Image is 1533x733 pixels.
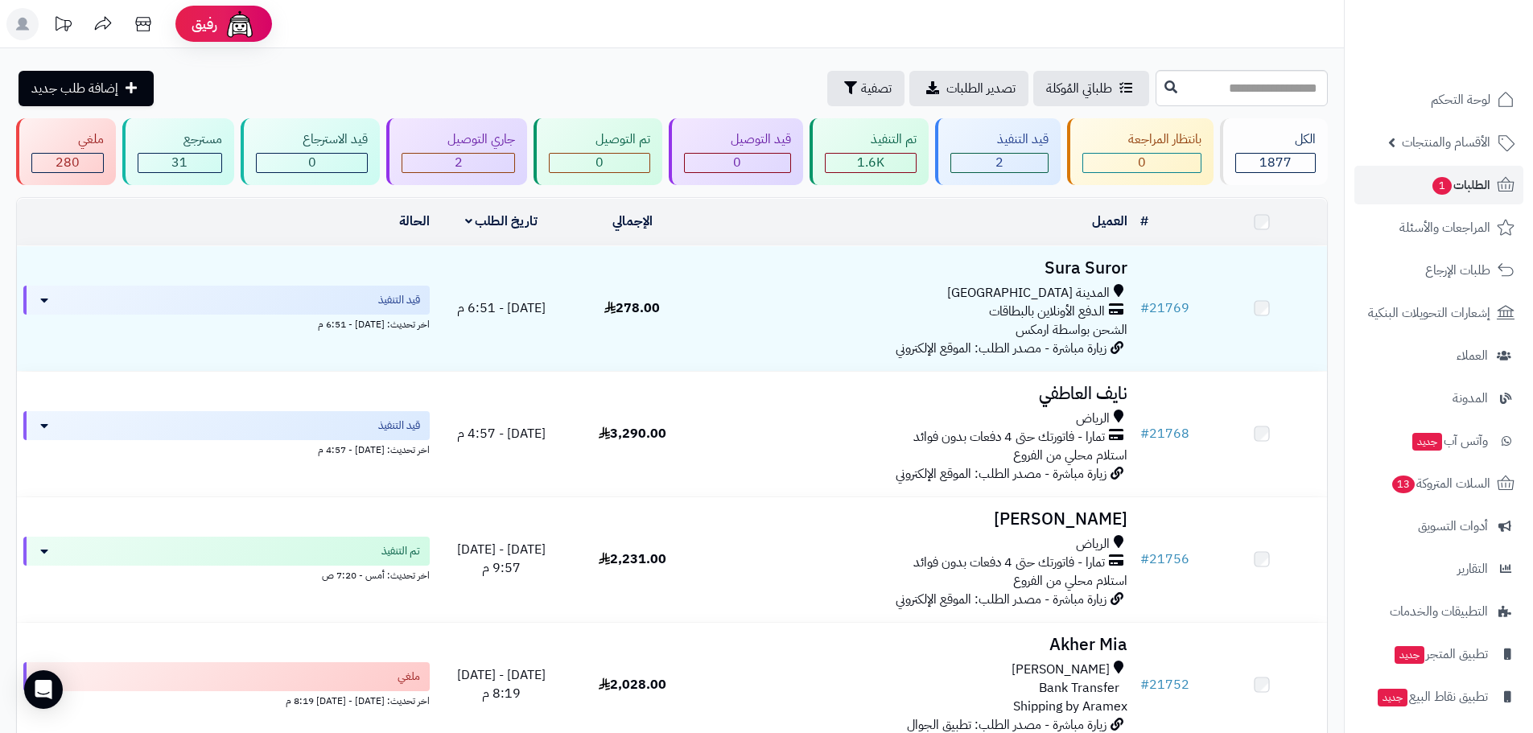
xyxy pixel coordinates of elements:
[1402,131,1490,154] span: الأقسام والمنتجات
[825,130,917,149] div: تم التنفيذ
[684,130,791,149] div: قيد التوصيل
[1354,592,1523,631] a: التطبيقات والخدمات
[398,669,420,685] span: ملغي
[1432,176,1453,196] span: 1
[257,154,367,172] div: 0
[1013,446,1127,465] span: استلام محلي من الفروع
[1368,302,1490,324] span: إشعارات التحويلات البنكية
[666,118,806,185] a: قيد التوصيل 0
[1354,80,1523,119] a: لوحة التحكم
[1217,118,1331,185] a: الكل1877
[550,154,649,172] div: 0
[704,259,1127,278] h3: Sura Suror
[43,8,83,44] a: تحديثات المنصة
[1140,424,1149,443] span: #
[1012,661,1110,679] span: [PERSON_NAME]
[861,79,892,98] span: تصفية
[237,118,383,185] a: قيد الاسترجاع 0
[1354,251,1523,290] a: طلبات الإرجاع
[913,428,1105,447] span: تمارا - فاتورتك حتى 4 دفعات بدون فوائد
[826,154,917,172] div: 1562
[1418,515,1488,537] span: أدوات التسويق
[1235,130,1316,149] div: الكل
[1140,299,1189,318] a: #21769
[1424,21,1518,55] img: logo-2.png
[1354,422,1523,460] a: وآتس آبجديد
[402,130,516,149] div: جاري التوصيل
[224,8,256,40] img: ai-face.png
[308,153,316,172] span: 0
[1138,153,1146,172] span: 0
[1412,433,1442,451] span: جديد
[704,510,1127,529] h3: [PERSON_NAME]
[1453,387,1488,410] span: المدونة
[138,154,222,172] div: 31
[1354,208,1523,247] a: المراجعات والأسئلة
[1354,507,1523,546] a: أدوات التسويق
[599,550,666,569] span: 2,231.00
[1425,259,1490,282] span: طلبات الإرجاع
[932,118,1064,185] a: قيد التنفيذ 2
[31,130,104,149] div: ملغي
[1354,379,1523,418] a: المدونة
[733,153,741,172] span: 0
[530,118,666,185] a: تم التوصيل 0
[1457,344,1488,367] span: العملاء
[23,691,430,708] div: اخر تحديث: [DATE] - [DATE] 8:19 م
[604,299,660,318] span: 278.00
[1354,166,1523,204] a: الطلبات1
[827,71,905,106] button: تصفية
[595,153,604,172] span: 0
[857,153,884,172] span: 1.6K
[1354,464,1523,503] a: السلات المتروكة13
[56,153,80,172] span: 280
[457,665,546,703] span: [DATE] - [DATE] 8:19 م
[1064,118,1218,185] a: بانتظار المراجعة 0
[457,424,546,443] span: [DATE] - 4:57 م
[913,554,1105,572] span: تمارا - فاتورتك حتى 4 دفعات بدون فوائد
[1140,550,1149,569] span: #
[950,130,1049,149] div: قيد التنفيذ
[1039,679,1119,698] span: Bank Transfer
[1082,130,1202,149] div: بانتظار المراجعة
[909,71,1028,106] a: تصدير الطلبات
[989,303,1105,321] span: الدفع الأونلاين بالبطاقات
[704,636,1127,654] h3: Akher Mia
[1140,675,1189,694] a: #21752
[402,154,515,172] div: 2
[378,292,420,308] span: قيد التنفيذ
[1457,558,1488,580] span: التقارير
[13,118,119,185] a: ملغي 280
[806,118,933,185] a: تم التنفيذ 1.6K
[31,79,118,98] span: إضافة طلب جديد
[1354,550,1523,588] a: التقارير
[119,118,238,185] a: مسترجع 31
[1140,675,1149,694] span: #
[256,130,368,149] div: قيد الاسترجاع
[946,79,1016,98] span: تصدير الطلبات
[1354,677,1523,716] a: تطبيق نقاط البيعجديد
[896,464,1106,484] span: زيارة مباشرة - مصدر الطلب: الموقع الإلكتروني
[599,675,666,694] span: 2,028.00
[1354,294,1523,332] a: إشعارات التحويلات البنكية
[19,71,154,106] a: إضافة طلب جديد
[1354,635,1523,673] a: تطبيق المتجرجديد
[23,440,430,457] div: اخر تحديث: [DATE] - 4:57 م
[1140,550,1189,569] a: #21756
[1140,424,1189,443] a: #21768
[23,315,430,331] div: اخر تحديث: [DATE] - 6:51 م
[1083,154,1201,172] div: 0
[549,130,650,149] div: تم التوصيل
[599,424,666,443] span: 3,290.00
[1431,174,1490,196] span: الطلبات
[896,339,1106,358] span: زيارة مباشرة - مصدر الطلب: الموقع الإلكتروني
[1013,697,1127,716] span: Shipping by Aramex
[947,284,1110,303] span: المدينة [GEOGRAPHIC_DATA]
[465,212,538,231] a: تاريخ الطلب
[1046,79,1112,98] span: طلباتي المُوكلة
[1076,410,1110,428] span: الرياض
[1376,686,1488,708] span: تطبيق نقاط البيع
[171,153,188,172] span: 31
[1431,89,1490,111] span: لوحة التحكم
[896,590,1106,609] span: زيارة مباشرة - مصدر الطلب: الموقع الإلكتروني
